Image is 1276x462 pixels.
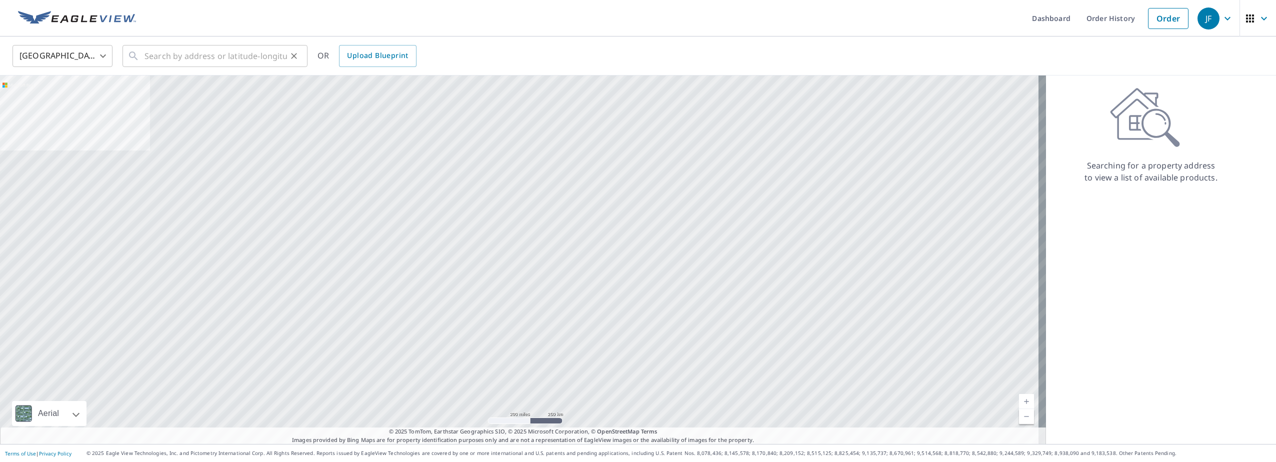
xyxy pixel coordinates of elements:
a: Order [1148,8,1188,29]
a: Terms [641,427,657,435]
a: Current Level 5, Zoom Out [1019,409,1034,424]
div: OR [317,45,416,67]
span: © 2025 TomTom, Earthstar Geographics SIO, © 2025 Microsoft Corporation, © [389,427,657,436]
a: Terms of Use [5,450,36,457]
div: Aerial [35,401,62,426]
a: Privacy Policy [39,450,71,457]
div: JF [1197,7,1219,29]
button: Clear [287,49,301,63]
div: Aerial [12,401,86,426]
input: Search by address or latitude-longitude [144,42,287,70]
a: OpenStreetMap [597,427,639,435]
div: [GEOGRAPHIC_DATA] [12,42,112,70]
img: EV Logo [18,11,136,26]
a: Current Level 5, Zoom In [1019,394,1034,409]
p: | [5,450,71,456]
p: Searching for a property address to view a list of available products. [1084,159,1218,183]
a: Upload Blueprint [339,45,416,67]
span: Upload Blueprint [347,49,408,62]
p: © 2025 Eagle View Technologies, Inc. and Pictometry International Corp. All Rights Reserved. Repo... [86,449,1271,457]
